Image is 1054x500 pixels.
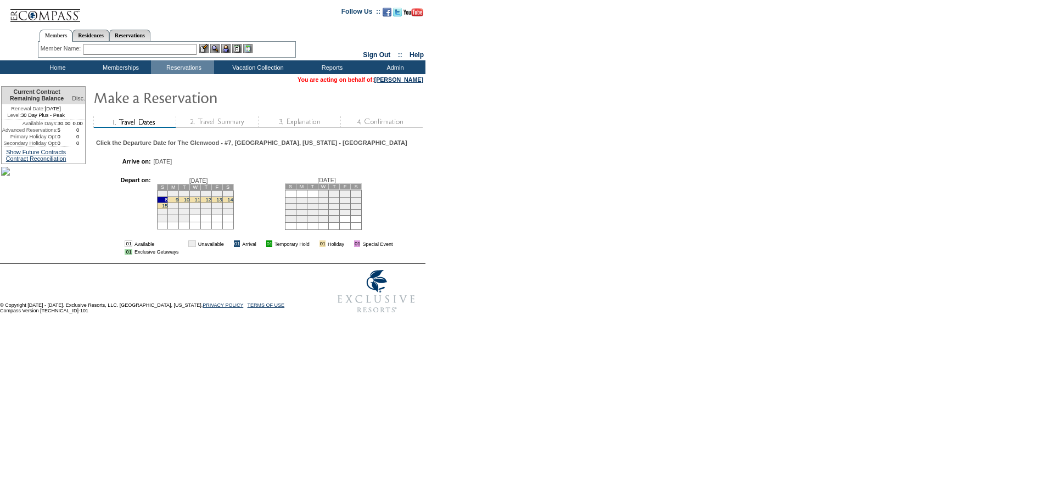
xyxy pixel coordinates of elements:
[25,60,88,74] td: Home
[329,197,340,203] td: 9
[222,203,233,209] td: 21
[327,264,425,319] img: Exclusive Resorts
[298,76,423,83] span: You are acting on behalf of:
[168,203,179,209] td: 16
[296,209,307,215] td: 20
[340,197,351,203] td: 10
[2,120,58,127] td: Available Days:
[200,203,211,209] td: 19
[234,240,240,247] td: 01
[296,183,307,189] td: M
[266,240,272,247] td: 01
[211,184,222,190] td: F
[307,215,318,222] td: 28
[285,203,296,209] td: 12
[176,116,258,128] img: step2_state1.gif
[190,209,201,215] td: 25
[189,177,208,184] span: [DATE]
[312,241,317,246] img: i.gif
[2,112,70,120] td: 30 Day Plus - Peak
[214,60,299,74] td: Vacation Collection
[157,184,168,190] td: S
[96,139,407,146] div: Click the Departure Date for The Glenwood - #7, [GEOGRAPHIC_DATA], [US_STATE] - [GEOGRAPHIC_DATA]
[93,86,313,108] img: Make Reservation
[226,241,232,246] img: i.gif
[157,190,168,196] td: 1
[374,76,423,83] a: [PERSON_NAME]
[210,44,220,53] img: View
[72,30,109,41] a: Residences
[70,140,85,147] td: 0
[168,209,179,215] td: 23
[162,203,167,209] a: 15
[179,209,190,215] td: 24
[274,240,310,247] td: Temporary Hold
[258,116,340,128] img: step3_state1.gif
[58,127,71,133] td: 5
[41,44,83,53] div: Member Name:
[403,11,423,18] a: Subscribe to our YouTube Channel
[211,203,222,209] td: 20
[200,190,211,196] td: 5
[222,184,233,190] td: S
[393,11,402,18] a: Follow us on Twitter
[248,302,285,308] a: TERMS OF USE
[70,133,85,140] td: 0
[199,44,209,53] img: b_edit.gif
[179,190,190,196] td: 3
[383,11,391,18] a: Become our fan on Facebook
[296,203,307,209] td: 13
[398,51,402,59] span: ::
[168,184,179,190] td: M
[319,240,326,247] td: 01
[11,105,44,112] span: Renewal Date:
[211,190,222,196] td: 6
[329,183,340,189] td: T
[216,197,222,203] a: 13
[168,190,179,196] td: 2
[125,240,132,247] td: 01
[351,209,362,215] td: 25
[299,60,362,74] td: Reports
[2,87,70,104] td: Current Contract Remaining Balance
[403,8,423,16] img: Subscribe to our YouTube Channel
[318,183,329,189] td: W
[318,197,329,203] td: 8
[184,197,189,203] a: 10
[285,183,296,189] td: S
[179,184,190,190] td: T
[362,60,425,74] td: Admin
[190,203,201,209] td: 18
[6,149,66,155] a: Show Future Contracts
[227,197,233,203] a: 14
[307,183,318,189] td: T
[328,240,344,247] td: Holiday
[181,241,186,246] img: i.gif
[318,215,329,222] td: 29
[351,190,362,197] td: 4
[179,215,190,222] td: 31
[307,197,318,203] td: 7
[198,240,224,247] td: Unavailable
[340,203,351,209] td: 17
[190,184,201,190] td: W
[154,158,172,165] span: [DATE]
[340,183,351,189] td: F
[134,240,179,247] td: Available
[200,209,211,215] td: 26
[296,215,307,222] td: 27
[2,133,58,140] td: Primary Holiday Opt:
[232,44,242,53] img: Reservations
[340,116,423,128] img: step4_state1.gif
[6,155,66,162] a: Contract Reconciliation
[102,177,151,233] td: Depart on:
[296,197,307,203] td: 6
[157,196,168,203] td: 8
[179,203,190,209] td: 17
[363,51,390,59] a: Sign Out
[188,240,195,247] td: 01
[58,133,71,140] td: 0
[393,8,402,16] img: Follow us on Twitter
[70,120,85,127] td: 0.00
[211,209,222,215] td: 27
